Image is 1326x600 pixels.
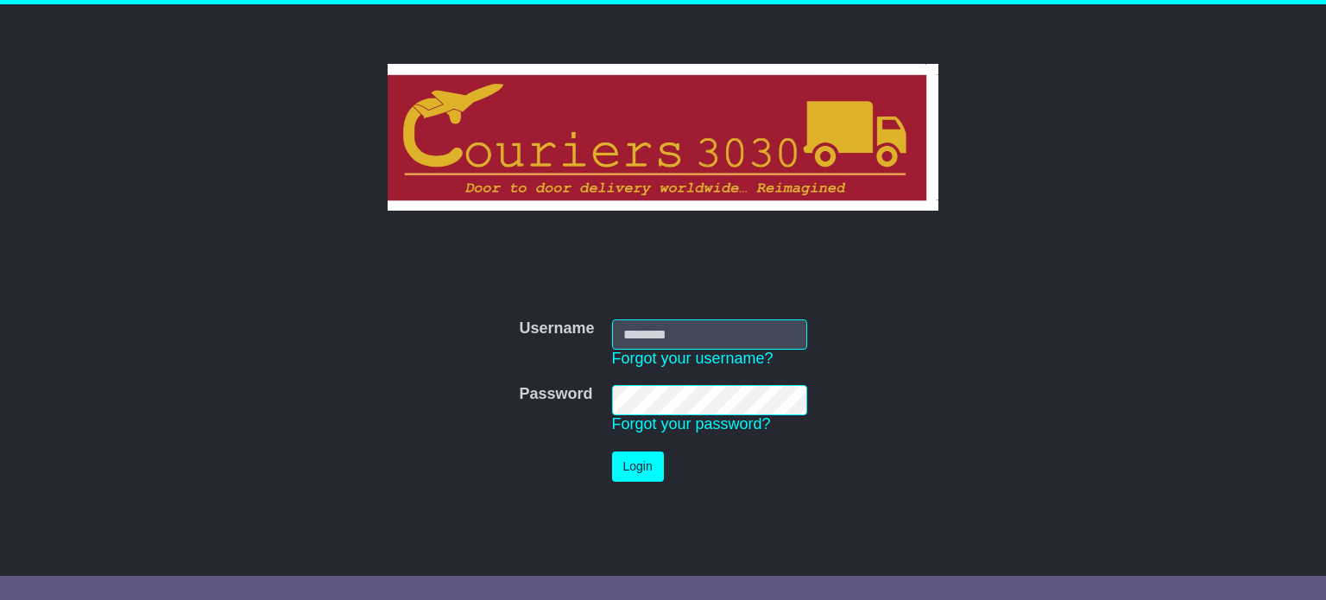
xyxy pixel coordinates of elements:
[519,385,592,404] label: Password
[612,415,771,433] a: Forgot your password?
[388,64,939,211] img: Couriers 3030
[612,350,773,367] a: Forgot your username?
[519,319,594,338] label: Username
[612,452,664,482] button: Login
